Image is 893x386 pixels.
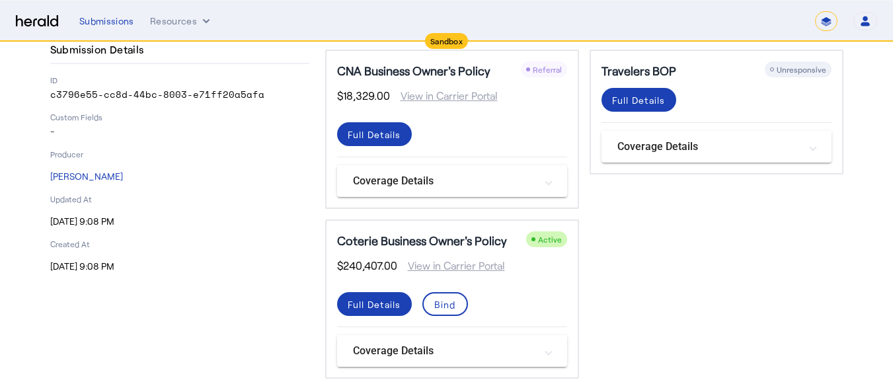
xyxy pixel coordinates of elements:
[348,128,401,141] div: Full Details
[337,231,507,250] h5: Coterie Business Owner's Policy
[337,292,412,316] button: Full Details
[50,239,309,249] p: Created At
[337,88,390,104] span: $18,329.00
[150,15,213,28] button: Resources dropdown menu
[353,173,535,189] mat-panel-title: Coverage Details
[50,260,309,273] p: [DATE] 9:08 PM
[397,258,505,274] span: View in Carrier Portal
[50,194,309,204] p: Updated At
[50,170,309,183] p: [PERSON_NAME]
[337,122,412,146] button: Full Details
[50,112,309,122] p: Custom Fields
[337,258,397,274] span: $240,407.00
[337,61,490,80] h5: CNA Business Owner's Policy
[353,343,535,359] mat-panel-title: Coverage Details
[425,33,468,49] div: Sandbox
[50,75,309,85] p: ID
[50,42,149,58] h4: Submission Details
[777,65,826,74] span: Unresponsive
[538,235,562,244] span: Active
[50,149,309,159] p: Producer
[348,297,401,311] div: Full Details
[617,139,800,155] mat-panel-title: Coverage Details
[602,88,676,112] button: Full Details
[422,292,468,316] button: Bind
[337,335,567,367] mat-expansion-panel-header: Coverage Details
[16,15,58,28] img: Herald Logo
[79,15,134,28] div: Submissions
[390,88,498,104] span: View in Carrier Portal
[434,297,456,311] div: Bind
[50,215,309,228] p: [DATE] 9:08 PM
[602,61,676,80] h5: Travelers BOP
[533,65,562,74] span: Referral
[50,125,309,138] p: -
[612,93,666,107] div: Full Details
[337,165,567,197] mat-expansion-panel-header: Coverage Details
[50,88,309,101] p: c3796e55-cc8d-44bc-8003-e71ff20a5afa
[602,131,832,163] mat-expansion-panel-header: Coverage Details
